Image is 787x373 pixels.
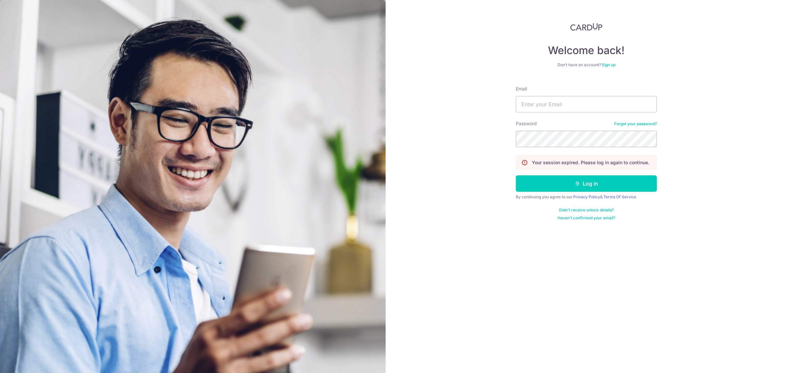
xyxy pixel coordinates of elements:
h4: Welcome back! [516,44,657,57]
label: Password [516,120,537,127]
a: Terms Of Service [603,194,636,199]
a: Forgot your password? [614,121,657,127]
div: Don’t have an account? [516,62,657,68]
a: Sign up [602,62,615,67]
p: Your session expired. Please log in again to continue. [532,159,649,166]
a: Privacy Policy [573,194,600,199]
div: By continuing you agree to our & [516,194,657,200]
a: Didn't receive unlock details? [559,207,614,213]
img: CardUp Logo [570,23,602,31]
a: Haven't confirmed your email? [557,215,615,221]
input: Enter your Email [516,96,657,112]
button: Log in [516,175,657,192]
label: Email [516,86,527,92]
